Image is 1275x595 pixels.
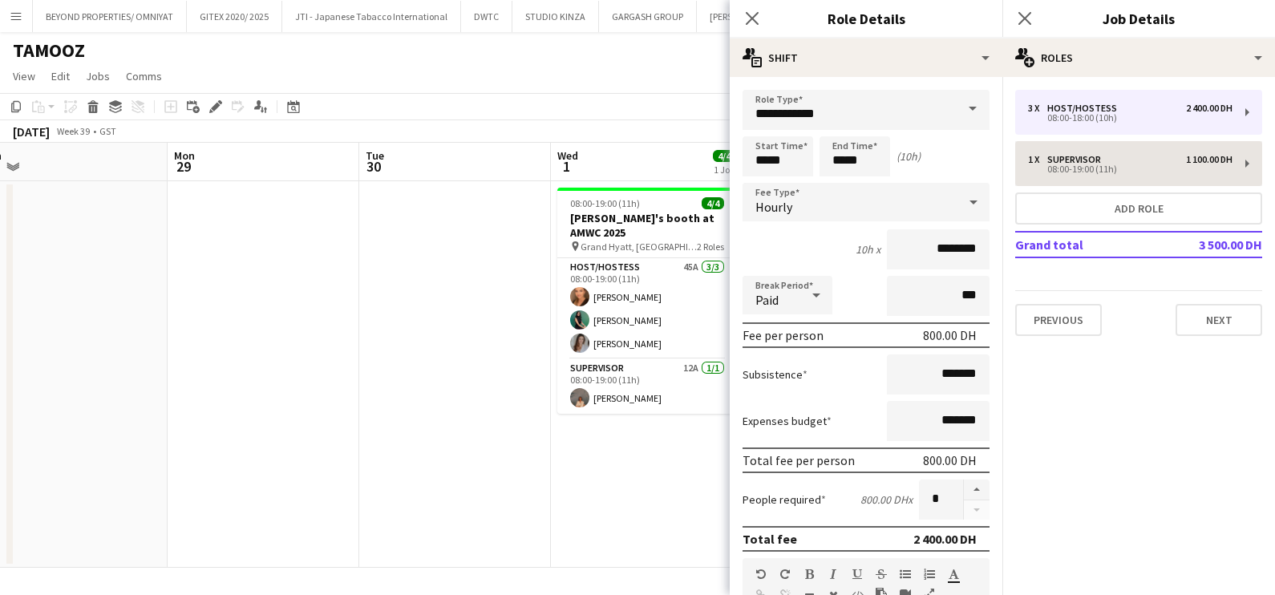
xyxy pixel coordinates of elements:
button: [PERSON_NAME] [697,1,791,32]
span: Paid [755,292,779,308]
span: 4/4 [702,197,724,209]
app-card-role: Supervisor12A1/108:00-19:00 (11h)[PERSON_NAME] [557,359,737,414]
div: [DATE] [13,123,50,140]
h3: [PERSON_NAME]'s booth at AMWC 2025 [557,211,737,240]
button: Bold [803,568,815,581]
button: Increase [964,480,990,500]
span: 2 Roles [697,241,724,253]
div: Roles [1002,38,1275,77]
label: People required [743,492,826,507]
button: GITEX 2020/ 2025 [187,1,282,32]
div: 2 400.00 DH [913,531,977,547]
button: Strikethrough [876,568,887,581]
button: Unordered List [900,568,911,581]
button: Underline [852,568,863,581]
button: Text Color [948,568,959,581]
div: Fee per person [743,327,824,343]
div: 3 x [1028,103,1047,114]
div: 1 Job [714,164,735,176]
div: 10h x [856,242,880,257]
span: Comms [126,69,162,83]
button: DWTC [461,1,512,32]
span: 1 [555,157,578,176]
app-job-card: 08:00-19:00 (11h)4/4[PERSON_NAME]'s booth at AMWC 2025 Grand Hyatt, [GEOGRAPHIC_DATA]2 RolesHost/... [557,188,737,414]
span: 29 [172,157,195,176]
label: Expenses budget [743,414,832,428]
span: Wed [557,148,578,163]
button: JTI - Japanese Tabacco International [282,1,461,32]
div: 2 400.00 DH [1186,103,1232,114]
button: Undo [755,568,767,581]
a: View [6,66,42,87]
button: Ordered List [924,568,935,581]
app-card-role: Host/Hostess45A3/308:00-19:00 (11h)[PERSON_NAME][PERSON_NAME][PERSON_NAME] [557,258,737,359]
span: Tue [366,148,384,163]
button: STUDIO KINZA [512,1,599,32]
a: Edit [45,66,76,87]
td: Grand total [1015,232,1161,257]
a: Comms [119,66,168,87]
div: Total fee per person [743,452,855,468]
div: 1 100.00 DH [1186,154,1232,165]
div: Supervisor [1047,154,1107,165]
div: 800.00 DH x [860,492,913,507]
button: Italic [828,568,839,581]
span: 4/4 [713,150,735,162]
div: (10h) [897,149,921,164]
span: Jobs [86,69,110,83]
div: GST [99,125,116,137]
span: 30 [363,157,384,176]
h3: Role Details [730,8,1002,29]
a: Jobs [79,66,116,87]
button: Next [1176,304,1262,336]
div: 800.00 DH [923,327,977,343]
button: Previous [1015,304,1102,336]
span: Mon [174,148,195,163]
h1: TAMOOZ [13,38,85,63]
span: View [13,69,35,83]
h3: Job Details [1002,8,1275,29]
div: 08:00-19:00 (11h) [1028,165,1232,173]
button: Redo [779,568,791,581]
div: Shift [730,38,1002,77]
span: 08:00-19:00 (11h) [570,197,640,209]
span: Edit [51,69,70,83]
div: Host/Hostess [1047,103,1123,114]
span: Week 39 [53,125,93,137]
button: Add role [1015,192,1262,225]
div: 800.00 DH [923,452,977,468]
span: Hourly [755,199,792,215]
div: 1 x [1028,154,1047,165]
div: 08:00-18:00 (10h) [1028,114,1232,122]
label: Subsistence [743,367,807,382]
span: Grand Hyatt, [GEOGRAPHIC_DATA] [581,241,697,253]
div: Total fee [743,531,797,547]
td: 3 500.00 DH [1161,232,1262,257]
button: GARGASH GROUP [599,1,697,32]
button: BEYOND PROPERTIES/ OMNIYAT [33,1,187,32]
